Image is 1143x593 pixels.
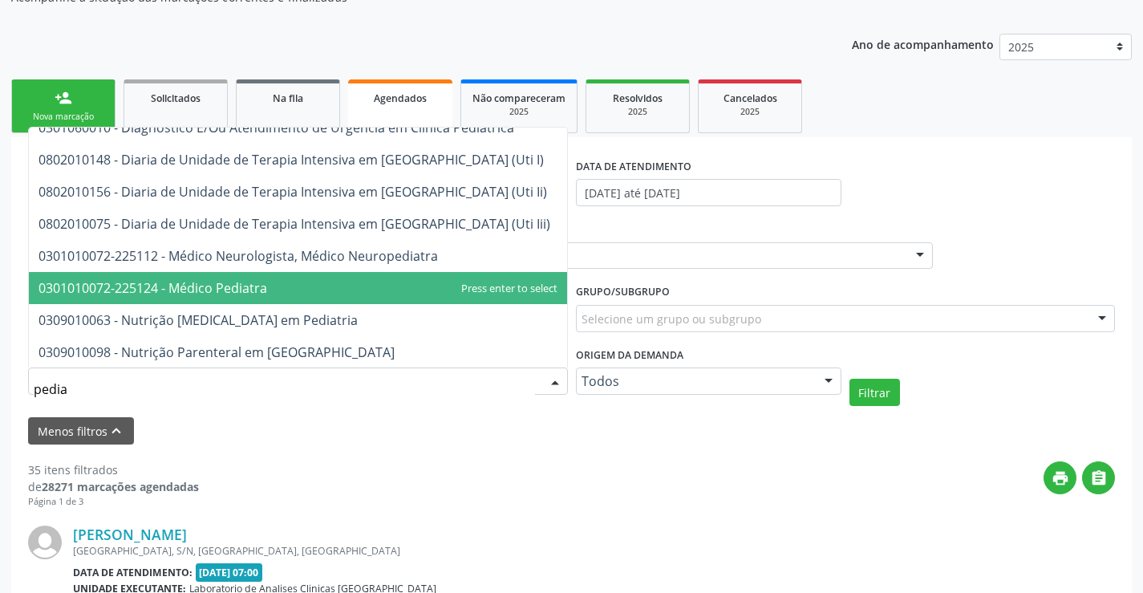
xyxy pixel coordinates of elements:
[598,106,678,118] div: 2025
[1052,469,1069,487] i: print
[23,111,103,123] div: Nova marcação
[73,544,874,558] div: [GEOGRAPHIC_DATA], S/N, [GEOGRAPHIC_DATA], [GEOGRAPHIC_DATA]
[576,280,670,305] label: Grupo/Subgrupo
[28,417,134,445] button: Menos filtroskeyboard_arrow_up
[472,91,565,105] span: Não compareceram
[55,89,72,107] div: person_add
[582,373,809,389] span: Todos
[710,106,790,118] div: 2025
[1090,469,1108,487] i: 
[39,343,395,361] span: 0309010098 - Nutrição Parenteral em [GEOGRAPHIC_DATA]
[852,34,994,54] p: Ano de acompanhamento
[39,215,550,233] span: 0802010075 - Diaria de Unidade de Terapia Intensiva em [GEOGRAPHIC_DATA] (Uti Iii)
[73,566,193,579] b: Data de atendimento:
[273,91,303,105] span: Na fila
[34,373,535,405] input: Selecionar procedimento
[42,479,199,494] strong: 28271 marcações agendadas
[107,422,125,440] i: keyboard_arrow_up
[723,91,777,105] span: Cancelados
[472,106,565,118] div: 2025
[39,119,514,136] span: 0301060010 - Diagnostico E/Ou Atendimento de Urgencia em Clinica Pediatrica
[399,248,900,264] span: Multicentro Pediátrico
[39,151,544,169] span: 0802010148 - Diaria de Unidade de Terapia Intensiva em [GEOGRAPHIC_DATA] (Uti I)
[1044,461,1076,494] button: print
[582,311,761,327] span: Selecione um grupo ou subgrupo
[576,154,691,179] label: DATA DE ATENDIMENTO
[39,183,547,201] span: 0802010156 - Diaria de Unidade de Terapia Intensiva em [GEOGRAPHIC_DATA] (Uti Ii)
[151,91,201,105] span: Solicitados
[28,495,199,509] div: Página 1 de 3
[576,179,841,206] input: Selecione um intervalo
[73,526,187,543] a: [PERSON_NAME]
[196,563,263,582] span: [DATE] 07:00
[1082,461,1115,494] button: 
[849,379,900,406] button: Filtrar
[613,91,663,105] span: Resolvidos
[28,461,199,478] div: 35 itens filtrados
[39,311,358,329] span: 0309010063 - Nutrição [MEDICAL_DATA] em Pediatria
[576,343,683,368] label: Origem da demanda
[39,247,438,265] span: 0301010072-225112 - Médico Neurologista, Médico Neuropediatra
[28,478,199,495] div: de
[39,279,267,297] span: 0301010072-225124 - Médico Pediatra
[374,91,427,105] span: Agendados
